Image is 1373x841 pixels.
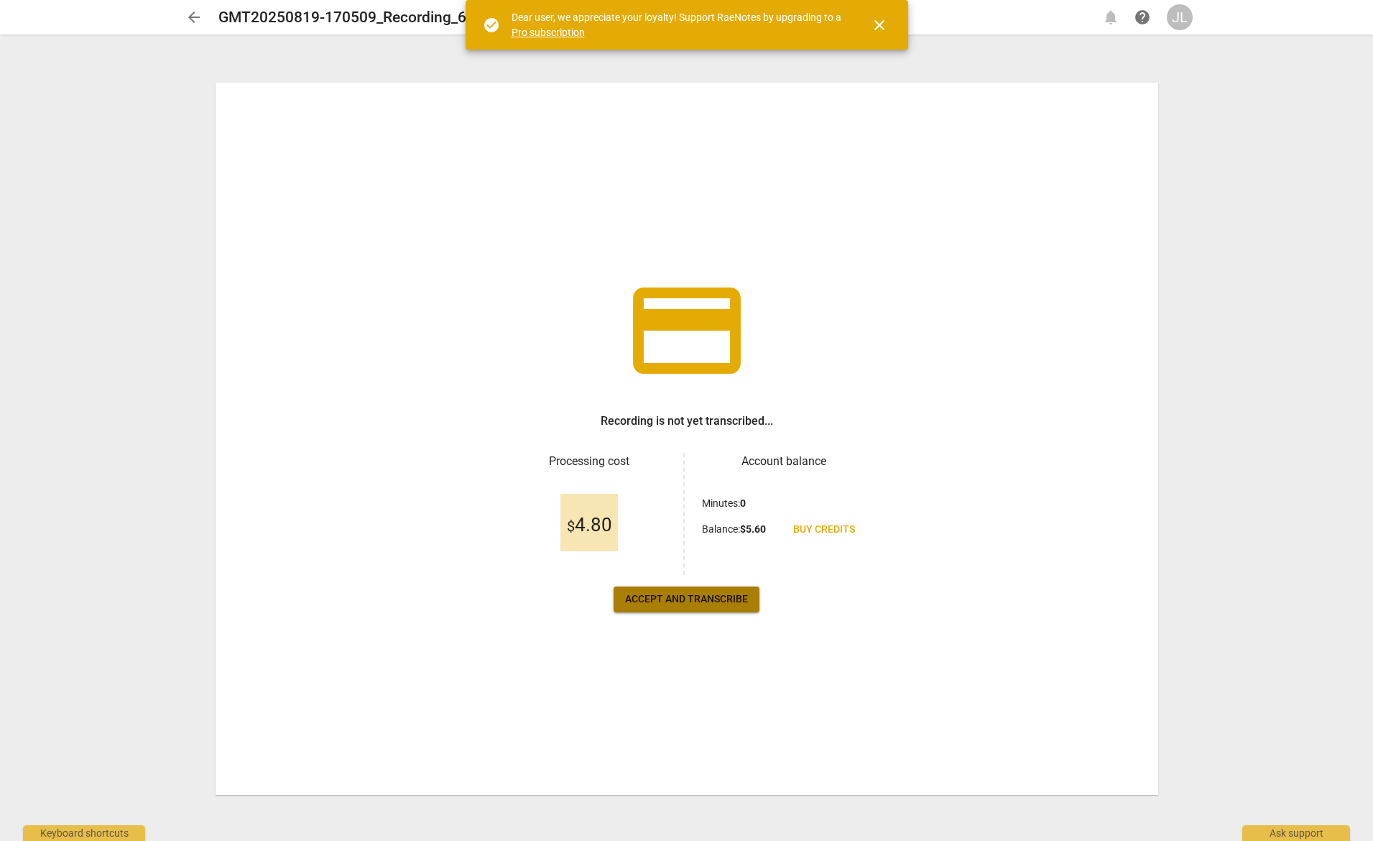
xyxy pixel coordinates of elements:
[782,517,866,543] a: Buy credits
[702,496,746,511] p: Minutes :
[862,8,897,42] button: Close
[625,592,748,607] span: Accept and transcribe
[871,17,888,34] span: close
[185,9,203,26] span: arrow_back
[740,523,766,535] b: $ 5.60
[1134,9,1151,26] span: help
[702,453,866,470] h3: Account balance
[567,515,612,536] span: 4.80
[702,522,766,537] p: Balance :
[507,453,672,470] h3: Processing cost
[793,523,855,537] span: Buy credits
[601,413,773,430] h3: Recording is not yet transcribed...
[23,825,145,841] div: Keyboard shortcuts
[614,587,759,612] button: Accept and transcribe
[483,17,500,34] span: check_circle
[567,518,575,535] span: $
[512,27,585,38] a: Pro subscription
[622,266,752,395] span: credit_card
[740,497,746,509] b: 0
[1129,4,1155,30] a: Help
[218,9,517,27] h2: GMT20250819-170509_Recording_640x360
[512,10,845,40] div: Dear user, we appreciate your loyalty! Support RaeNotes by upgrading to a
[1242,825,1350,841] div: Ask support
[1167,4,1193,30] button: JL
